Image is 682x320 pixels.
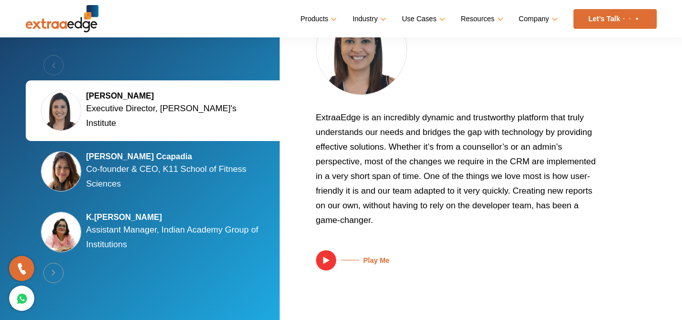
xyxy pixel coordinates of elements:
a: Products [300,12,335,26]
h5: [PERSON_NAME] Ccapadia [86,152,268,162]
a: Use Cases [402,12,443,26]
h5: K.[PERSON_NAME] [86,212,268,222]
h5: Play Me [336,256,390,265]
a: Resources [461,12,501,26]
p: Executive Director, [PERSON_NAME]'s Institute [86,101,268,130]
a: Industry [352,12,384,26]
a: Company [519,12,556,26]
h5: [PERSON_NAME] [86,91,268,101]
p: ExtraaEdge is an incredibly dynamic and trustworthy platform that truly understands our needs and... [316,110,604,235]
p: Co-founder & CEO, K11 School of Fitness Sciences [86,162,268,191]
a: Let’s Talk [573,9,657,29]
img: play.svg [316,250,336,270]
button: Next [43,263,64,283]
p: Assistant Manager, Indian Academy Group of Institutions [86,222,268,252]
